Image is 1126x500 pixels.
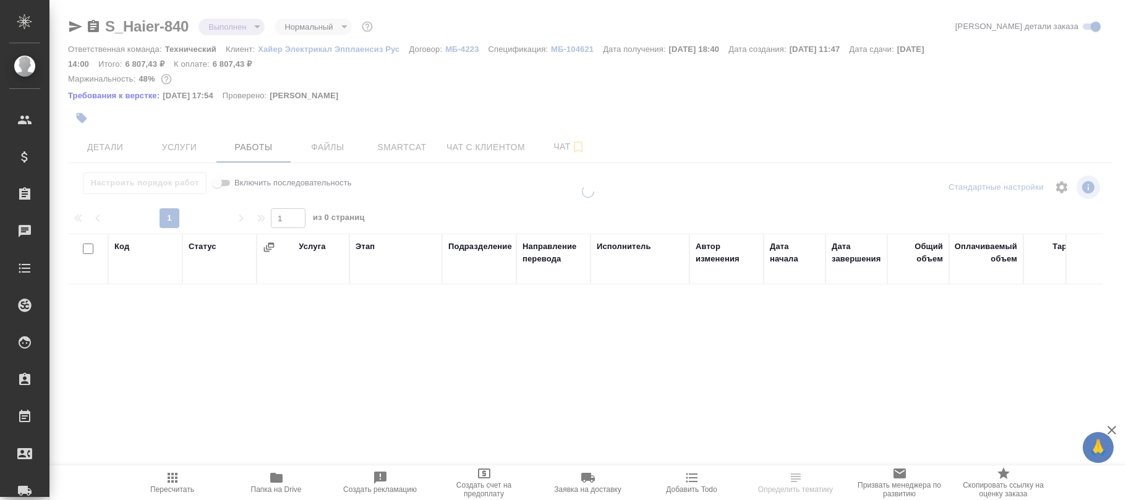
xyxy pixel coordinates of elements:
[848,465,952,500] button: Призвать менеджера по развитию
[959,481,1048,498] span: Скопировать ссылку на оценку заказа
[522,240,584,265] div: Направление перевода
[114,240,129,253] div: Код
[536,465,640,500] button: Заявка на доставку
[299,240,325,253] div: Услуга
[894,240,943,265] div: Общий объем
[640,465,744,500] button: Добавить Todo
[121,465,224,500] button: Пересчитать
[955,240,1017,265] div: Оплачиваемый объем
[1083,432,1114,463] button: 🙏
[770,240,819,265] div: Дата начала
[696,240,757,265] div: Автор изменения
[448,240,512,253] div: Подразделение
[189,240,216,253] div: Статус
[554,485,621,494] span: Заявка на доставку
[597,240,651,253] div: Исполнитель
[666,485,717,494] span: Добавить Todo
[1052,240,1079,253] div: Тариф
[855,481,944,498] span: Призвать менеджера по развитию
[432,465,536,500] button: Создать счет на предоплату
[1088,434,1109,460] span: 🙏
[356,240,375,253] div: Этап
[263,241,275,253] button: Сгруппировать
[150,485,194,494] span: Пересчитать
[343,485,417,494] span: Создать рекламацию
[440,481,529,498] span: Создать счет на предоплату
[832,240,881,265] div: Дата завершения
[328,465,432,500] button: Создать рекламацию
[952,465,1056,500] button: Скопировать ссылку на оценку заказа
[224,465,328,500] button: Папка на Drive
[744,465,848,500] button: Определить тематику
[758,485,833,494] span: Определить тематику
[251,485,302,494] span: Папка на Drive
